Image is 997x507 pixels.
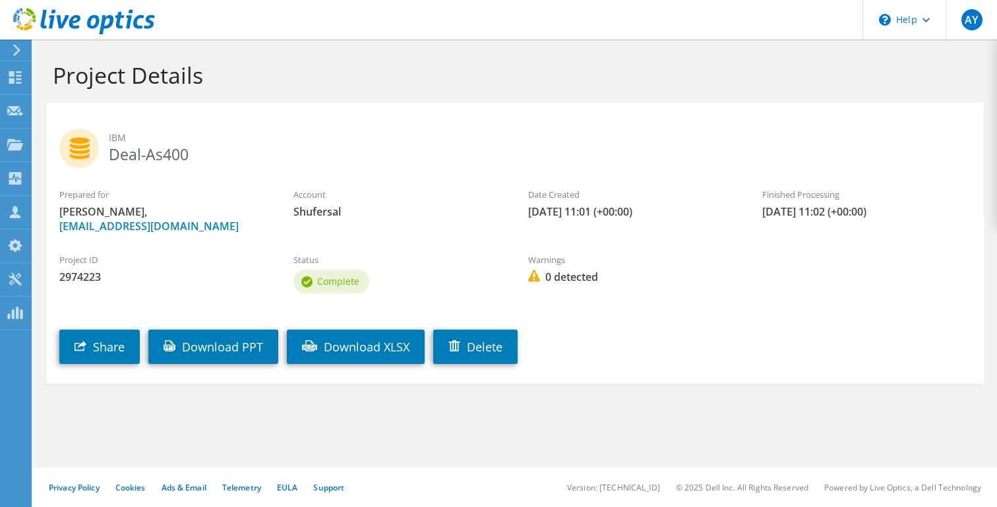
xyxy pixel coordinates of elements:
[528,253,736,266] label: Warnings
[824,482,981,493] li: Powered by Live Optics, a Dell Technology
[528,270,736,284] span: 0 detected
[961,9,982,30] span: AY
[59,330,140,364] a: Share
[222,482,261,493] a: Telemetry
[762,188,970,201] label: Finished Processing
[59,188,267,201] label: Prepared for
[49,482,100,493] a: Privacy Policy
[676,482,808,493] li: © 2025 Dell Inc. All Rights Reserved
[59,129,971,162] h2: Deal-As400
[762,204,970,219] span: [DATE] 11:02 (+00:00)
[277,482,297,493] a: EULA
[879,14,891,26] svg: \n
[528,204,736,219] span: [DATE] 11:01 (+00:00)
[59,253,267,266] label: Project ID
[287,330,425,364] a: Download XLSX
[528,188,736,201] label: Date Created
[115,482,146,493] a: Cookies
[53,61,971,89] h1: Project Details
[148,330,278,364] a: Download PPT
[59,270,267,284] span: 2974223
[162,482,206,493] a: Ads & Email
[313,482,344,493] a: Support
[433,330,518,364] a: Delete
[109,131,971,145] span: IBM
[293,188,501,201] label: Account
[567,482,660,493] li: Version: [TECHNICAL_ID]
[317,275,359,287] span: Complete
[59,204,267,233] span: [PERSON_NAME],
[293,253,501,266] label: Status
[293,204,501,219] span: Shufersal
[59,219,239,233] a: [EMAIL_ADDRESS][DOMAIN_NAME]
